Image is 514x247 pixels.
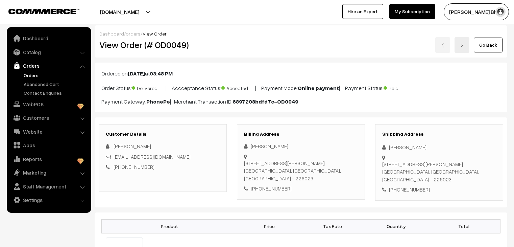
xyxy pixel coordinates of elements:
th: Total [428,219,500,233]
a: COMMMERCE [8,7,68,15]
a: WebPOS [8,98,89,110]
a: Reports [8,153,89,165]
b: 03:48 PM [150,70,173,77]
a: Website [8,126,89,138]
th: Quantity [364,219,428,233]
span: Delivered [132,83,166,92]
button: [DOMAIN_NAME] [76,3,163,20]
a: Dashboard [99,31,124,37]
a: [PHONE_NUMBER] [114,164,154,170]
th: Product [102,219,238,233]
p: Ordered on at [101,69,500,77]
a: Hire an Expert [342,4,383,19]
a: Staff Management [8,180,89,193]
h3: Shipping Address [382,131,496,137]
a: Orders [22,72,89,79]
a: Abandoned Cart [22,81,89,88]
a: Contact Enquires [22,89,89,96]
h2: View Order (# OD0049) [99,40,227,50]
img: COMMMERCE [8,9,79,14]
div: / / [99,30,503,37]
div: [STREET_ADDRESS][PERSON_NAME] [GEOGRAPHIC_DATA], [GEOGRAPHIC_DATA], [GEOGRAPHIC_DATA] - 226023 [244,159,358,182]
a: Apps [8,139,89,151]
div: [PHONE_NUMBER] [244,185,358,193]
a: Go Back [474,38,503,52]
span: View Order [143,31,167,37]
span: Accepted [221,83,255,92]
th: Tax Rate [301,219,364,233]
h3: Billing Address [244,131,358,137]
span: [PERSON_NAME] [114,143,151,149]
th: Price [238,219,301,233]
a: Catalog [8,46,89,58]
img: right-arrow.png [460,43,464,47]
b: 6897208bdfd7c-OD0049 [232,98,298,105]
div: [PHONE_NUMBER] [382,186,496,194]
a: Marketing [8,166,89,179]
p: Order Status: | Accceptance Status: | Payment Mode: | Payment Status: [101,83,500,92]
img: user [495,7,506,17]
h3: Customer Details [106,131,220,137]
b: [DATE] [128,70,145,77]
span: Paid [384,83,417,92]
a: Customers [8,112,89,124]
p: Payment Gateway: | Merchant Transaction ID: [101,97,500,106]
a: [EMAIL_ADDRESS][DOMAIN_NAME] [114,154,191,160]
div: [STREET_ADDRESS][PERSON_NAME] [GEOGRAPHIC_DATA], [GEOGRAPHIC_DATA], [GEOGRAPHIC_DATA] - 226023 [382,160,496,183]
b: PhonePe [146,98,170,105]
a: Dashboard [8,32,89,44]
a: orders [126,31,141,37]
a: Orders [8,60,89,72]
button: [PERSON_NAME] Bha… [444,3,509,20]
div: [PERSON_NAME] [382,143,496,151]
a: Settings [8,194,89,206]
a: My Subscription [389,4,435,19]
div: [PERSON_NAME] [244,142,358,150]
b: Online payment [298,85,339,91]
